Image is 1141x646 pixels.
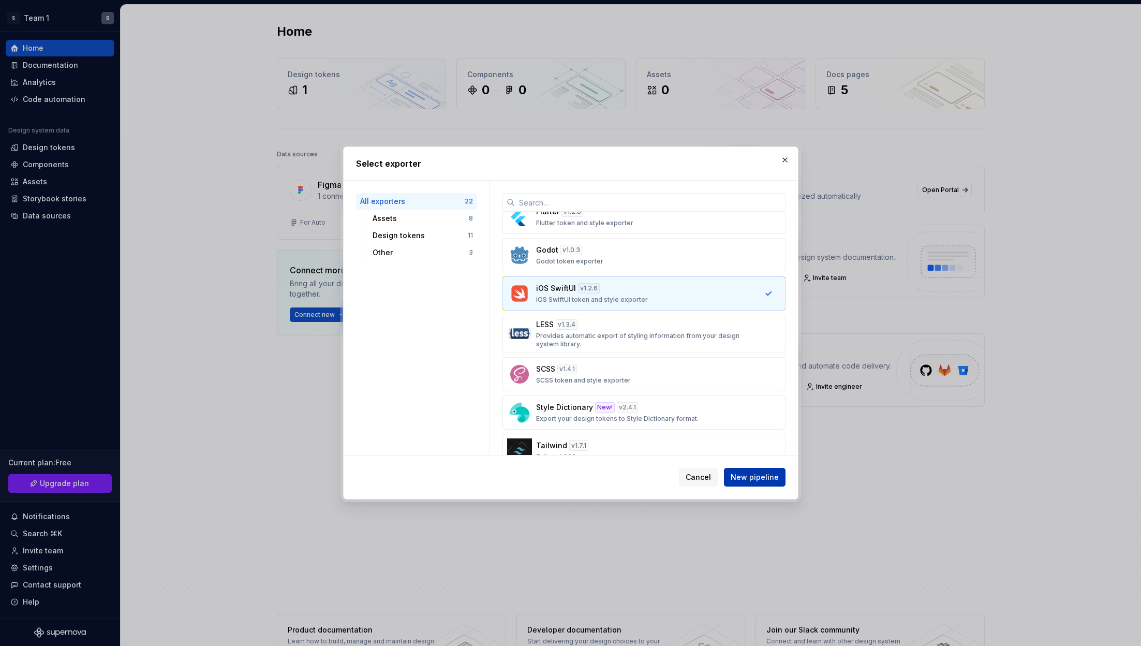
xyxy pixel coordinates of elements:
[502,276,786,311] button: iOS SwiftUIv1.2.6iOS SwiftUI token and style exporter
[557,364,577,374] div: v 1.4.1
[502,395,786,430] button: Style DictionaryNew!v2.4.1Export your design tokens to Style Dictionary format.
[536,441,567,451] p: Tailwind
[686,472,711,482] span: Cancel
[536,376,631,385] p: SCSS token and style exporter
[561,207,583,217] div: v 1.2.8
[617,402,638,413] div: v 2.4.1
[368,227,477,244] button: Design tokens11
[536,402,593,413] p: Style Dictionary
[560,245,582,255] div: v 1.0.3
[578,283,600,293] div: v 1.2.6
[536,415,699,423] p: Export your design tokens to Style Dictionary format.
[373,247,469,258] div: Other
[731,472,779,482] span: New pipeline
[502,315,786,353] button: LESSv1.3.4Provides automatic export of styling information from your design system library.
[536,245,558,255] p: Godot
[536,319,554,330] p: LESS
[368,210,477,227] button: Assets8
[373,213,469,224] div: Assets
[502,357,786,391] button: SCSSv1.4.1SCSS token and style exporter
[468,231,473,240] div: 11
[356,157,786,170] h2: Select exporter
[502,200,786,234] button: Flutterv1.2.8Flutter token and style exporter
[373,230,468,241] div: Design tokens
[679,468,718,487] button: Cancel
[536,219,633,227] p: Flutter token and style exporter
[536,332,746,348] p: Provides automatic export of styling information from your design system library.
[356,193,477,210] button: All exporters22
[536,257,603,266] p: Godot token exporter
[595,402,615,413] div: New!
[502,434,786,468] button: Tailwindv1.7.1Tailwind CSS exporter
[724,468,786,487] button: New pipeline
[569,441,588,451] div: v 1.7.1
[465,197,473,205] div: 22
[368,244,477,261] button: Other3
[360,196,465,207] div: All exporters
[536,207,559,217] p: Flutter
[515,193,786,212] input: Search...
[469,214,473,223] div: 8
[536,453,605,461] p: Tailwind CSS exporter
[536,364,555,374] p: SCSS
[556,319,577,330] div: v 1.3.4
[469,248,473,257] div: 3
[502,238,786,272] button: Godotv1.0.3Godot token exporter
[536,283,576,293] p: iOS SwiftUI
[536,296,648,304] p: iOS SwiftUI token and style exporter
